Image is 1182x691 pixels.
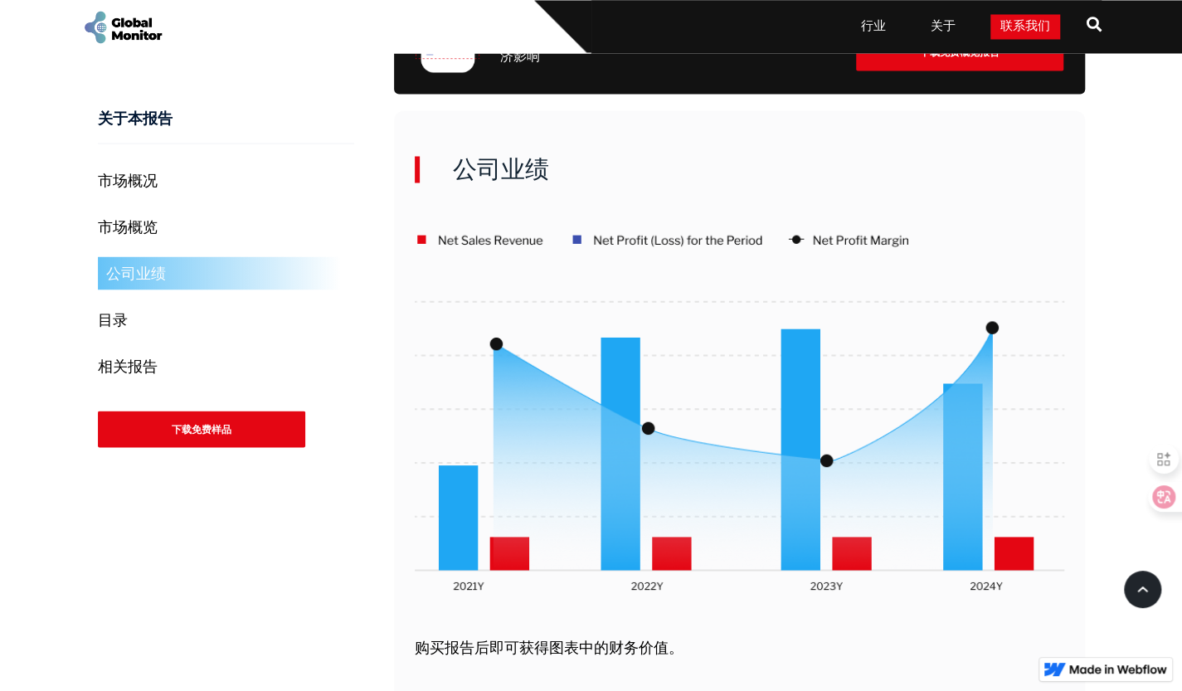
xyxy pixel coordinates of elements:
a: 目录 [98,303,354,336]
font: 市场概况 [98,169,158,190]
a: 市场概况 [98,163,354,197]
font: 下载免费概览报告 [920,45,1000,59]
font: 行业 [861,20,886,32]
a: 市场概览 [98,210,354,243]
a:  [1087,10,1102,43]
font: 购买报告后即可获得图表中的财务价值。 [415,640,683,655]
a: 家 [81,8,164,46]
font: 相关报告 [98,355,158,376]
font: 关于 [931,20,956,32]
a: 行业 [851,18,896,35]
a: 关于 [921,18,966,35]
font:  [1087,17,1102,32]
a: 相关报告 [98,349,354,382]
font: 市场概览 [98,216,158,236]
font: 下载免费样品 [172,421,231,436]
font: 目录 [98,309,128,329]
font: 关于本报告 [98,107,173,128]
img: 在 Webflow 中制作 [1069,664,1167,674]
a: 公司业绩 [98,256,354,290]
font: 公司业绩 [453,152,549,185]
a: 联系我们 [990,14,1060,39]
font: 公司业绩 [106,262,166,283]
font: 联系我们 [1000,20,1050,32]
